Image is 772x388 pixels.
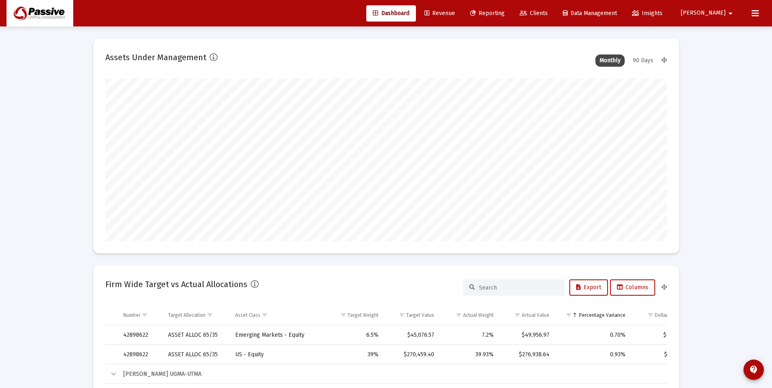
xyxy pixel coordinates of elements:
div: $49,956.97 [505,331,549,339]
button: [PERSON_NAME] [671,5,745,21]
span: Show filter options for column 'Dollar Variance' [647,312,654,318]
span: Show filter options for column 'Target Weight' [340,312,346,318]
img: Dashboard [13,5,67,22]
div: $276,938.64 [505,351,549,359]
td: Column Target Weight [325,305,384,325]
td: Column Target Allocation [162,305,230,325]
div: Monthly [595,54,625,67]
button: Columns [610,279,655,296]
mat-icon: arrow_drop_down [726,5,735,22]
div: Percentage Variance [579,312,625,318]
div: $270,459.40 [390,351,434,359]
a: Dashboard [366,5,416,22]
span: Show filter options for column 'Percentage Variance' [566,312,572,318]
td: Collapse [105,364,118,384]
td: Column Actual Value [499,305,555,325]
span: Export [576,284,601,291]
td: 42898622 [118,325,162,345]
span: Clients [520,10,548,17]
td: Emerging Markets - Equity [230,325,325,345]
div: 39% [331,351,378,359]
h2: Firm Wide Target vs Actual Allocations [105,278,247,291]
span: Reporting [470,10,505,17]
div: 90 Days [629,54,657,67]
span: Show filter options for column 'Target Value' [399,312,405,318]
a: Revenue [418,5,461,22]
td: Column Actual Weight [440,305,499,325]
a: Data Management [556,5,623,22]
td: ASSET ALLOC 65/35 [162,325,230,345]
span: Columns [617,284,648,291]
td: Column Asset Class [230,305,325,325]
span: Dashboard [373,10,409,17]
div: 6.5% [331,331,378,339]
h2: Assets Under Management [105,51,206,64]
div: Asset Class [235,312,260,318]
div: 39.93% [446,351,494,359]
span: Show filter options for column 'Asset Class' [262,312,268,318]
div: Actual Value [522,312,549,318]
td: Column Percentage Variance [555,305,631,325]
a: Insights [625,5,669,22]
a: Reporting [464,5,511,22]
div: Target Weight [348,312,378,318]
td: 42898622 [118,345,162,364]
button: Export [569,279,608,296]
td: ASSET ALLOC 65/35 [162,345,230,364]
div: 7.2% [446,331,494,339]
td: US - Equity [230,345,325,364]
div: 0.93% [561,351,625,359]
a: Clients [513,5,554,22]
span: [PERSON_NAME] [681,10,726,17]
div: $45,076.57 [390,331,434,339]
span: Data Management [563,10,617,17]
div: $4,880.40 [637,331,689,339]
div: Target Value [406,312,434,318]
span: Insights [632,10,663,17]
span: Show filter options for column 'Number' [142,312,148,318]
mat-icon: contact_support [749,365,759,375]
td: Column Target Value [384,305,440,325]
td: Column Number [118,305,162,325]
span: Show filter options for column 'Actual Weight' [456,312,462,318]
input: Search [479,284,559,291]
div: Number [123,312,140,318]
div: Actual Weight [463,312,494,318]
div: $6,479.24 [637,351,689,359]
div: Target Allocation [168,312,206,318]
div: 0.70% [561,331,625,339]
span: Revenue [424,10,455,17]
div: [PERSON_NAME] UGMA-UTMA [123,370,689,378]
td: Column Dollar Variance [631,305,696,325]
span: Show filter options for column 'Actual Value' [514,312,520,318]
span: Show filter options for column 'Target Allocation' [207,312,213,318]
